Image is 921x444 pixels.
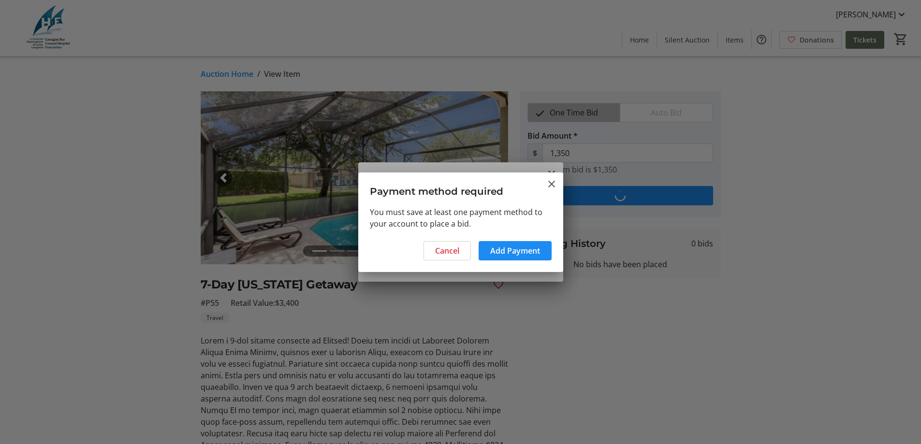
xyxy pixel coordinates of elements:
[370,206,552,229] div: You must save at least one payment method to your account to place a bid.
[424,241,471,260] button: Cancel
[358,172,563,206] h3: Payment method required
[435,245,459,257] span: Cancel
[546,178,557,190] button: Close
[490,245,540,257] span: Add Payment
[479,241,552,260] button: Add Payment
